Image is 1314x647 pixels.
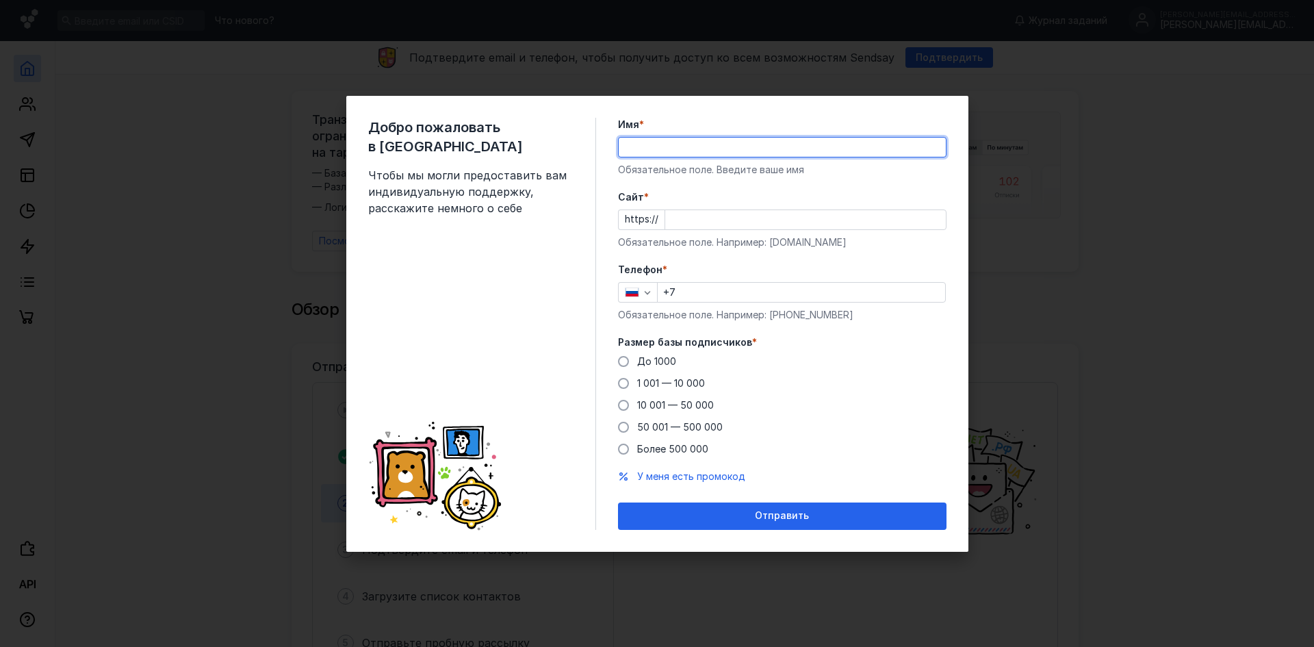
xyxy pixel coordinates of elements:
span: 50 001 — 500 000 [637,421,723,433]
span: Размер базы подписчиков [618,335,752,349]
div: Обязательное поле. Например: [DOMAIN_NAME] [618,236,946,249]
span: У меня есть промокод [637,470,745,482]
div: Обязательное поле. Введите ваше имя [618,163,946,177]
span: До 1000 [637,355,676,367]
span: Имя [618,118,639,131]
span: Телефон [618,263,662,277]
span: 10 001 — 50 000 [637,399,714,411]
span: Cайт [618,190,644,204]
span: Чтобы мы могли предоставить вам индивидуальную поддержку, расскажите немного о себе [368,167,574,216]
button: У меня есть промокод [637,470,745,483]
span: Более 500 000 [637,443,708,455]
button: Отправить [618,503,946,530]
span: Добро пожаловать в [GEOGRAPHIC_DATA] [368,118,574,156]
span: Отправить [755,510,809,522]
span: 1 001 — 10 000 [637,377,705,389]
div: Обязательное поле. Например: [PHONE_NUMBER] [618,308,946,322]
